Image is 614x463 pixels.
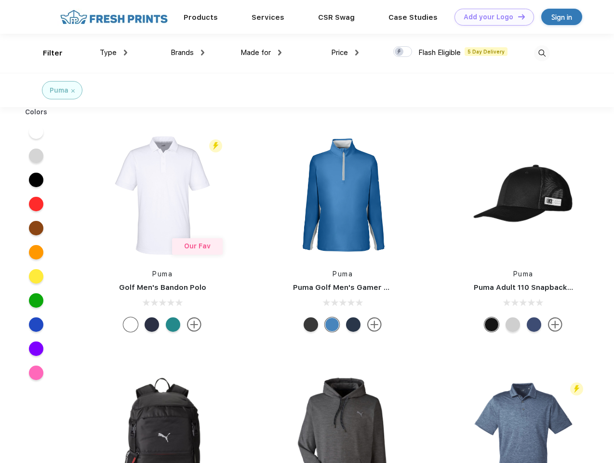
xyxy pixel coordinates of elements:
span: Price [331,48,348,57]
img: desktop_search.svg [534,45,550,61]
div: Filter [43,48,63,59]
span: Flash Eligible [418,48,461,57]
img: dropdown.png [355,50,359,55]
div: Pma Blk with Pma Blk [484,317,499,332]
span: Brands [171,48,194,57]
div: Bright White [123,317,138,332]
a: Puma [333,270,353,278]
img: dropdown.png [278,50,281,55]
a: Puma Golf Men's Gamer Golf Quarter-Zip [293,283,445,292]
img: fo%20logo%202.webp [57,9,171,26]
img: DT [518,14,525,19]
img: filter_cancel.svg [71,89,75,93]
img: func=resize&h=266 [98,131,227,259]
img: more.svg [187,317,201,332]
div: Bright Cobalt [325,317,339,332]
div: Puma Black [304,317,318,332]
span: Made for [240,48,271,57]
div: Add your Logo [464,13,513,21]
a: Services [252,13,284,22]
a: Puma [152,270,173,278]
div: Peacoat Qut Shd [527,317,541,332]
a: Golf Men's Bandon Polo [119,283,206,292]
img: more.svg [367,317,382,332]
div: Colors [18,107,55,117]
img: more.svg [548,317,562,332]
img: dropdown.png [124,50,127,55]
div: Puma [50,85,68,95]
a: Sign in [541,9,582,25]
div: Green Lagoon [166,317,180,332]
span: Our Fav [184,242,211,250]
a: CSR Swag [318,13,355,22]
div: Navy Blazer [346,317,360,332]
div: Quarry Brt Whit [506,317,520,332]
div: Navy Blazer [145,317,159,332]
img: flash_active_toggle.svg [209,139,222,152]
img: dropdown.png [201,50,204,55]
span: 5 Day Delivery [465,47,507,56]
span: Type [100,48,117,57]
a: Puma [513,270,534,278]
div: Sign in [551,12,572,23]
img: func=resize&h=266 [459,131,587,259]
img: flash_active_toggle.svg [570,382,583,395]
a: Products [184,13,218,22]
img: func=resize&h=266 [279,131,407,259]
